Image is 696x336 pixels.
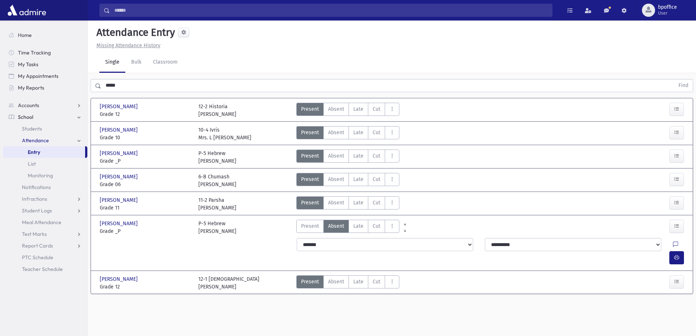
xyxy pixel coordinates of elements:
[296,150,399,165] div: AttTypes
[353,105,364,113] span: Late
[373,175,380,183] span: Cut
[28,172,53,179] span: Monitoring
[18,32,32,38] span: Home
[3,170,87,181] a: Monitoring
[296,126,399,141] div: AttTypes
[22,242,53,249] span: Report Cards
[100,227,191,235] span: Grade _P
[100,196,139,204] span: [PERSON_NAME]
[373,129,380,136] span: Cut
[3,181,87,193] a: Notifications
[22,125,42,132] span: Students
[100,181,191,188] span: Grade 06
[296,275,399,291] div: AttTypes
[198,196,236,212] div: 11-2 Parsha [PERSON_NAME]
[18,102,39,109] span: Accounts
[18,61,38,68] span: My Tasks
[3,58,87,70] a: My Tasks
[94,26,175,39] h5: Attendance Entry
[100,220,139,227] span: [PERSON_NAME]
[328,152,344,160] span: Absent
[22,184,51,190] span: Notifications
[22,231,47,237] span: Test Marks
[3,240,87,252] a: Report Cards
[100,126,139,134] span: [PERSON_NAME]
[3,252,87,263] a: PTC Schedule
[110,4,552,17] input: Search
[198,220,236,235] div: P-5 Hebrew [PERSON_NAME]
[658,10,677,16] span: User
[373,278,380,286] span: Cut
[301,175,319,183] span: Present
[353,175,364,183] span: Late
[100,204,191,212] span: Grade 11
[18,49,51,56] span: Time Tracking
[100,173,139,181] span: [PERSON_NAME]
[353,199,364,207] span: Late
[96,42,160,49] u: Missing Attendance History
[373,152,380,160] span: Cut
[100,150,139,157] span: [PERSON_NAME]
[3,216,87,228] a: Meal Attendance
[147,52,183,73] a: Classroom
[353,222,364,230] span: Late
[3,70,87,82] a: My Appointments
[353,129,364,136] span: Late
[100,103,139,110] span: [PERSON_NAME]
[100,110,191,118] span: Grade 12
[328,278,344,286] span: Absent
[328,129,344,136] span: Absent
[22,207,52,214] span: Student Logs
[301,199,319,207] span: Present
[3,146,85,158] a: Entry
[301,152,319,160] span: Present
[22,266,63,272] span: Teacher Schedule
[3,111,87,123] a: School
[3,135,87,146] a: Attendance
[328,105,344,113] span: Absent
[373,199,380,207] span: Cut
[674,79,693,92] button: Find
[3,29,87,41] a: Home
[198,275,259,291] div: 12-1 [DEMOGRAPHIC_DATA] [PERSON_NAME]
[198,103,236,118] div: 12-2 Historia [PERSON_NAME]
[3,193,87,205] a: Infractions
[22,219,61,226] span: Meal Attendance
[100,157,191,165] span: Grade _P
[3,82,87,94] a: My Reports
[198,126,251,141] div: 10-4 Ivris Mrs. L [PERSON_NAME]
[353,278,364,286] span: Late
[100,275,139,283] span: [PERSON_NAME]
[3,158,87,170] a: List
[100,134,191,141] span: Grade 10
[658,4,677,10] span: bpoffice
[373,222,380,230] span: Cut
[22,254,53,261] span: PTC Schedule
[296,196,399,212] div: AttTypes
[18,73,58,79] span: My Appointments
[3,228,87,240] a: Test Marks
[125,52,147,73] a: Bulk
[198,150,236,165] div: P-5 Hebrew [PERSON_NAME]
[22,196,47,202] span: Infractions
[18,84,44,91] span: My Reports
[3,123,87,135] a: Students
[301,278,319,286] span: Present
[301,222,319,230] span: Present
[6,3,48,18] img: AdmirePro
[373,105,380,113] span: Cut
[3,47,87,58] a: Time Tracking
[301,105,319,113] span: Present
[99,52,125,73] a: Single
[296,173,399,188] div: AttTypes
[198,173,236,188] div: 6-B Chumash [PERSON_NAME]
[353,152,364,160] span: Late
[22,137,49,144] span: Attendance
[94,42,160,49] a: Missing Attendance History
[328,222,344,230] span: Absent
[328,175,344,183] span: Absent
[100,283,191,291] span: Grade 12
[3,263,87,275] a: Teacher Schedule
[328,199,344,207] span: Absent
[3,205,87,216] a: Student Logs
